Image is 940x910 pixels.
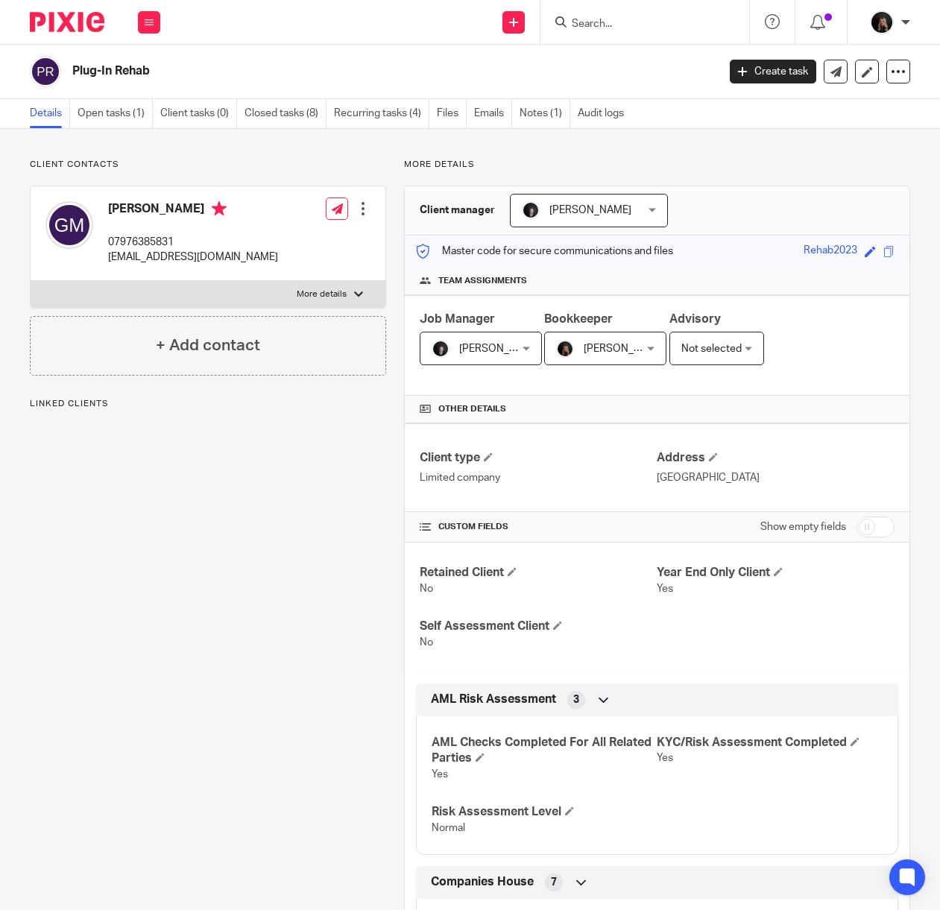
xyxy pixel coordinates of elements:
div: Rehab2023 [804,243,857,260]
h4: Client type [420,450,657,466]
a: Create task [730,60,816,83]
p: More details [297,288,347,300]
span: Not selected [681,344,742,354]
p: Client contacts [30,159,386,171]
a: Notes (1) [520,99,570,128]
i: Primary [212,201,227,216]
h4: AML Checks Completed For All Related Parties [432,735,657,767]
span: Normal [432,823,465,833]
label: Show empty fields [760,519,846,534]
h4: Risk Assessment Level [432,804,657,820]
a: Audit logs [578,99,631,128]
img: 455A9867.jpg [556,340,574,358]
p: Linked clients [30,398,386,410]
h4: CUSTOM FIELDS [420,521,657,533]
p: 07976385831 [108,235,278,250]
a: Closed tasks (8) [245,99,327,128]
input: Search [570,18,704,31]
span: Other details [438,403,506,415]
p: Limited company [420,470,657,485]
a: Details [30,99,70,128]
span: No [420,584,433,594]
h2: Plug-In Rehab [72,63,581,79]
span: AML Risk Assessment [431,692,556,707]
span: Job Manager [420,313,495,325]
span: No [420,637,433,648]
span: [PERSON_NAME] [549,205,631,215]
span: Advisory [669,313,721,325]
h4: [PERSON_NAME] [108,201,278,220]
span: [PERSON_NAME] [459,344,541,354]
p: Master code for secure communications and files [416,244,673,259]
span: Yes [432,769,448,780]
span: Yes [657,584,673,594]
span: 7 [551,875,557,890]
span: Team assignments [438,275,527,287]
img: 455A9867.jpg [870,10,894,34]
a: Recurring tasks (4) [334,99,429,128]
p: [EMAIL_ADDRESS][DOMAIN_NAME] [108,250,278,265]
span: Bookkeeper [544,313,613,325]
a: Open tasks (1) [78,99,153,128]
img: Pixie [30,12,104,32]
span: [PERSON_NAME] [584,344,666,354]
h3: Client manager [420,203,495,218]
img: svg%3E [45,201,93,249]
h4: + Add contact [156,334,260,357]
h4: Self Assessment Client [420,619,657,634]
a: Emails [474,99,512,128]
span: Companies House [431,874,534,890]
a: Client tasks (0) [160,99,237,128]
p: More details [404,159,910,171]
img: 455A2509.jpg [432,340,450,358]
img: svg%3E [30,56,61,87]
h4: KYC/Risk Assessment Completed [657,735,883,751]
a: Files [437,99,467,128]
img: 455A2509.jpg [522,201,540,219]
span: 3 [573,692,579,707]
p: [GEOGRAPHIC_DATA] [657,470,895,485]
span: Yes [657,753,673,763]
h4: Retained Client [420,565,657,581]
h4: Year End Only Client [657,565,895,581]
h4: Address [657,450,895,466]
